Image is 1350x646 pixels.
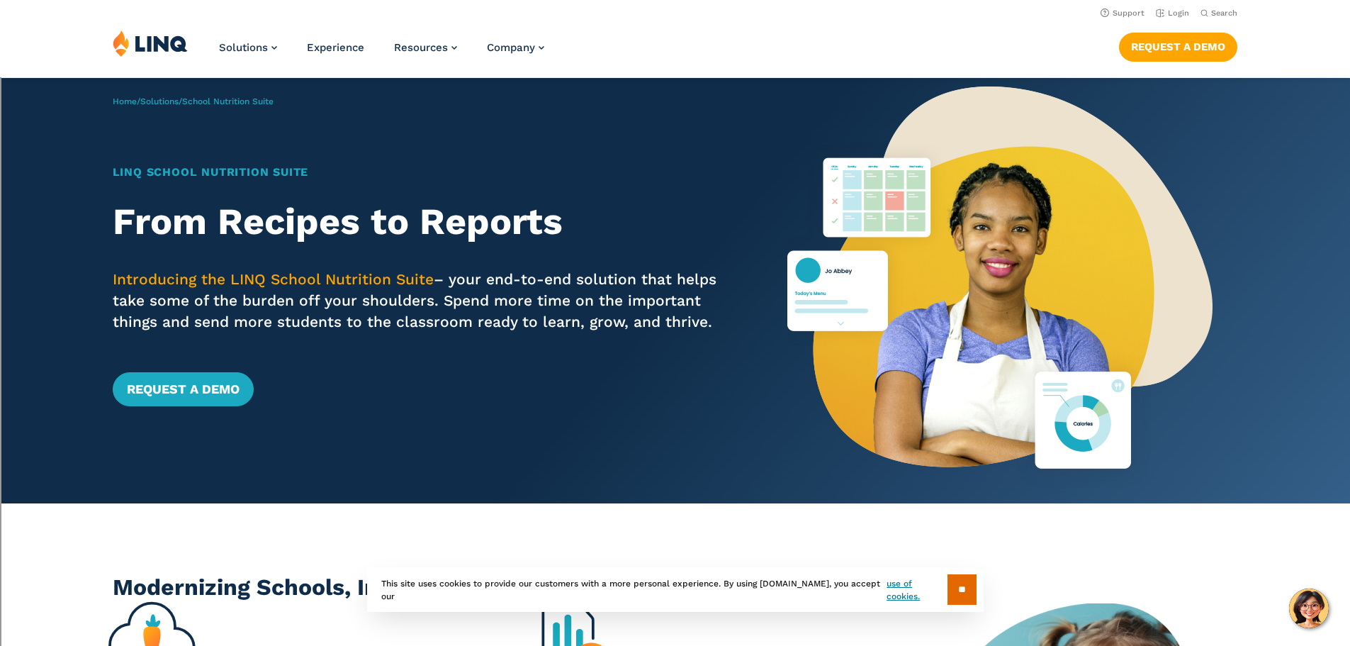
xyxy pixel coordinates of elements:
nav: Primary Navigation [219,30,544,77]
span: Resources [394,41,448,54]
span: Solutions [219,41,268,54]
a: Solutions [219,41,277,54]
button: Hello, have a question? Let’s chat. [1289,589,1329,628]
a: Resources [394,41,457,54]
div: This site uses cookies to provide our customers with a more personal experience. By using [DOMAIN... [367,567,984,612]
a: Request a Demo [1119,33,1237,61]
a: Experience [307,41,364,54]
button: Open Search Bar [1200,8,1237,18]
a: use of cookies. [887,577,947,603]
a: Support [1101,9,1144,18]
span: Search [1211,9,1237,18]
span: Company [487,41,535,54]
img: LINQ | K‑12 Software [113,30,188,57]
nav: Button Navigation [1119,30,1237,61]
a: Company [487,41,544,54]
a: Login [1156,9,1189,18]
